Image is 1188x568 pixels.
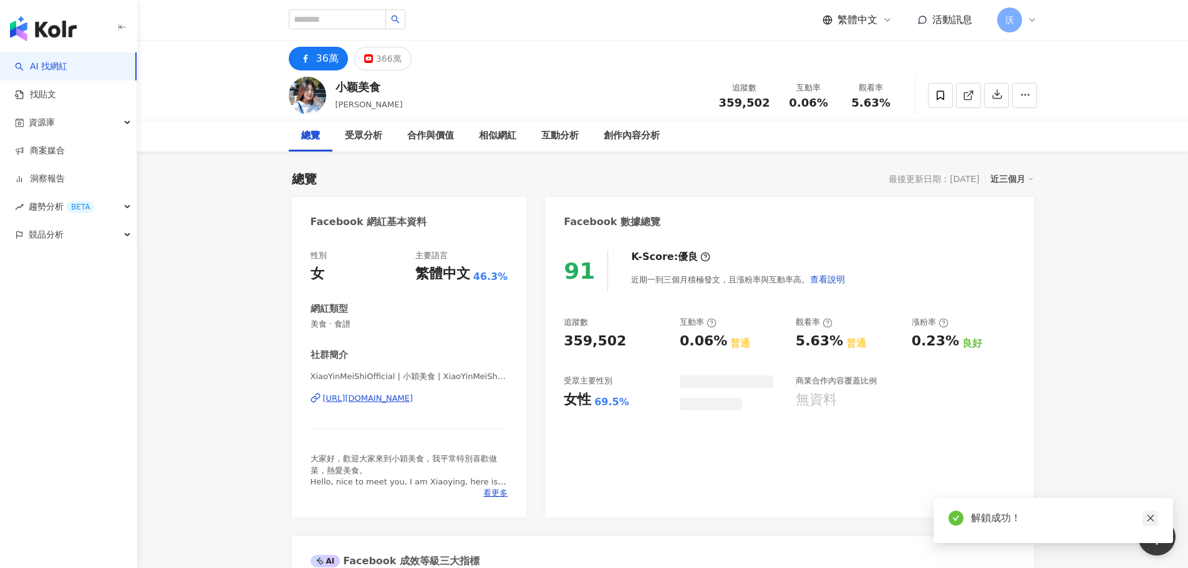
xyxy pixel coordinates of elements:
[680,332,727,351] div: 0.06%
[289,77,326,114] img: KOL Avatar
[473,270,508,284] span: 46.3%
[311,454,508,509] span: 大家好，歡迎大家來到小穎美食，我平常特別喜歡做菜，熱愛美食。 Hello, nice to meet you, I am Xiaoying, here is my official Facebo...
[1146,514,1155,522] span: close
[848,82,895,94] div: 觀看率
[912,332,959,351] div: 0.23%
[594,395,629,409] div: 69.5%
[15,173,65,185] a: 洞察報告
[796,332,843,351] div: 5.63%
[15,145,65,157] a: 商案媒合
[678,250,698,264] div: 優良
[311,393,508,404] a: [URL][DOMAIN_NAME]
[66,201,95,213] div: BETA
[391,15,400,24] span: search
[796,375,877,387] div: 商業合作內容覆蓋比例
[730,337,750,350] div: 普通
[846,337,866,350] div: 普通
[932,14,972,26] span: 活動訊息
[564,390,591,410] div: 女性
[810,274,845,284] span: 查看說明
[1005,13,1014,27] span: 沃
[415,264,470,284] div: 繁體中文
[796,317,833,328] div: 觀看率
[316,50,339,67] div: 36萬
[809,267,846,292] button: 查看說明
[311,250,327,261] div: 性別
[912,317,949,328] div: 漲粉率
[680,317,717,328] div: 互動率
[564,317,588,328] div: 追蹤數
[311,555,340,567] div: AI
[889,174,979,184] div: 最後更新日期：[DATE]
[990,171,1034,187] div: 近三個月
[336,100,403,109] span: [PERSON_NAME]
[29,221,64,249] span: 競品分析
[949,511,963,526] span: check-circle
[311,349,348,362] div: 社群簡介
[292,170,317,188] div: 總覽
[631,250,710,264] div: K-Score :
[719,82,770,94] div: 追蹤數
[483,488,508,499] span: 看更多
[838,13,877,27] span: 繁體中文
[311,319,508,330] span: 美食 · 食譜
[564,375,612,387] div: 受眾主要性別
[796,390,837,410] div: 無資料
[604,128,660,143] div: 創作內容分析
[311,215,427,229] div: Facebook 網紅基本資料
[719,96,770,109] span: 359,502
[415,250,448,261] div: 主要語言
[376,50,402,67] div: 366萬
[345,128,382,143] div: 受眾分析
[15,203,24,211] span: rise
[10,16,77,41] img: logo
[354,47,412,70] button: 366萬
[851,97,890,109] span: 5.63%
[564,332,626,351] div: 359,502
[311,554,480,568] div: Facebook 成效等級三大指標
[962,337,982,350] div: 良好
[971,511,1158,526] div: 解鎖成功！
[336,79,403,95] div: 小颖美食
[311,371,508,382] span: XiaoYinMeiShiOfficial | 小穎美食 | XiaoYinMeiShiOfficial
[541,128,579,143] div: 互動分析
[15,89,56,101] a: 找貼文
[479,128,516,143] div: 相似網紅
[29,108,55,137] span: 資源庫
[564,215,660,229] div: Facebook 數據總覽
[289,47,348,70] button: 36萬
[311,264,324,284] div: 女
[311,302,348,315] div: 網紅類型
[323,393,413,404] div: [URL][DOMAIN_NAME]
[789,97,828,109] span: 0.06%
[407,128,454,143] div: 合作與價值
[785,82,833,94] div: 互動率
[631,267,846,292] div: 近期一到三個月積極發文，且漲粉率與互動率高。
[15,60,67,73] a: searchAI 找網紅
[301,128,320,143] div: 總覽
[564,258,595,284] div: 91
[29,193,95,221] span: 趨勢分析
